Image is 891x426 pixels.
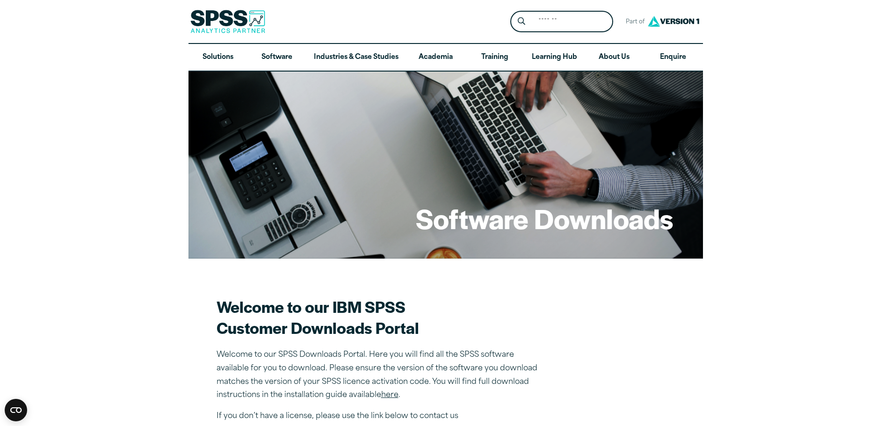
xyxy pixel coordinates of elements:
[465,44,524,71] a: Training
[406,44,465,71] a: Academia
[381,391,398,399] a: here
[585,44,644,71] a: About Us
[510,11,613,33] form: Site Header Search Form
[518,17,525,25] svg: Search magnifying glass icon
[306,44,406,71] a: Industries & Case Studies
[644,44,703,71] a: Enquire
[188,44,703,71] nav: Desktop version of site main menu
[621,15,645,29] span: Part of
[645,13,702,30] img: Version1 Logo
[416,200,673,237] h1: Software Downloads
[524,44,585,71] a: Learning Hub
[190,10,265,33] img: SPSS Analytics Partner
[247,44,306,71] a: Software
[217,348,544,402] p: Welcome to our SPSS Downloads Portal. Here you will find all the SPSS software available for you ...
[5,399,27,421] button: Open CMP widget
[217,410,544,423] p: If you don’t have a license, please use the link below to contact us
[513,13,530,30] button: Search magnifying glass icon
[188,44,247,71] a: Solutions
[217,296,544,338] h2: Welcome to our IBM SPSS Customer Downloads Portal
